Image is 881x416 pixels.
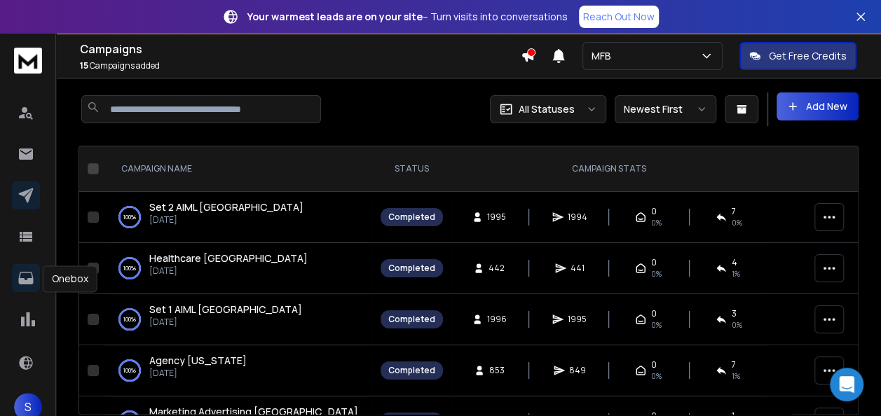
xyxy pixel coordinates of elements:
[123,363,136,377] p: 100 %
[149,214,303,226] p: [DATE]
[149,317,302,328] p: [DATE]
[123,261,136,275] p: 100 %
[489,365,505,376] span: 853
[80,60,521,71] p: Campaigns added
[731,319,742,331] span: 0 %
[149,368,247,379] p: [DATE]
[14,48,42,74] img: logo
[731,308,736,319] span: 3
[489,263,505,274] span: 442
[247,10,568,24] p: – Turn visits into conversations
[777,92,859,120] button: Add New
[615,95,716,123] button: Newest First
[487,314,507,325] span: 1996
[487,212,506,223] span: 1995
[650,268,661,279] span: 0%
[104,294,372,345] td: 100%Set 1 AIML [GEOGRAPHIC_DATA][DATE]
[247,10,423,23] strong: Your warmest leads are on your site
[149,354,247,368] a: Agency [US_STATE]
[568,212,587,223] span: 1994
[388,263,435,274] div: Completed
[650,308,656,319] span: 0
[650,359,656,370] span: 0
[568,314,587,325] span: 1995
[731,359,735,370] span: 7
[388,212,435,223] div: Completed
[739,42,856,70] button: Get Free Credits
[372,146,451,192] th: STATUS
[571,263,585,274] span: 441
[592,49,617,63] p: MFB
[388,314,435,325] div: Completed
[43,265,97,292] div: Onebox
[104,192,372,243] td: 100%Set 2 AIML [GEOGRAPHIC_DATA][DATE]
[149,303,302,316] span: Set 1 AIML [GEOGRAPHIC_DATA]
[123,312,136,326] p: 100 %
[149,200,303,214] a: Set 2 AIML [GEOGRAPHIC_DATA]
[650,257,656,268] span: 0
[830,368,863,401] div: Open Intercom Messenger
[650,370,661,382] span: 0%
[579,6,659,28] a: Reach Out Now
[149,265,308,277] p: [DATE]
[104,345,372,396] td: 100%Agency [US_STATE][DATE]
[731,206,735,217] span: 7
[650,217,661,228] span: 0%
[731,257,737,268] span: 4
[569,365,586,376] span: 849
[650,319,661,331] span: 0%
[104,243,372,294] td: 100%Healthcare [GEOGRAPHIC_DATA][DATE]
[731,268,739,279] span: 1 %
[149,251,308,265] a: Healthcare [GEOGRAPHIC_DATA]
[731,370,739,382] span: 1 %
[519,102,575,116] p: All Statuses
[149,354,247,367] span: Agency [US_STATE]
[583,10,655,24] p: Reach Out Now
[104,146,372,192] th: CAMPAIGN NAME
[769,49,847,63] p: Get Free Credits
[80,60,88,71] span: 15
[731,217,742,228] span: 0 %
[80,41,521,57] h1: Campaigns
[451,146,767,192] th: CAMPAIGN STATS
[388,365,435,376] div: Completed
[123,210,136,224] p: 100 %
[650,206,656,217] span: 0
[149,251,308,265] span: Healthcare [GEOGRAPHIC_DATA]
[149,303,302,317] a: Set 1 AIML [GEOGRAPHIC_DATA]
